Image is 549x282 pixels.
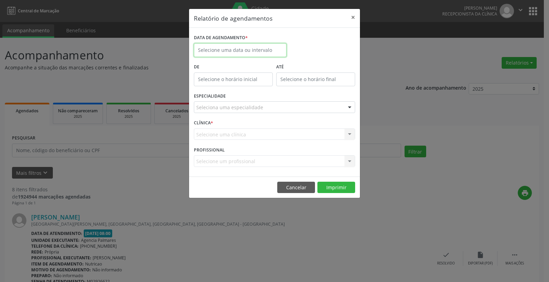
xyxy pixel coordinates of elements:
[194,62,273,72] label: De
[194,145,225,155] label: PROFISSIONAL
[194,33,248,43] label: DATA DE AGENDAMENTO
[276,72,355,86] input: Selecione o horário final
[346,9,360,26] button: Close
[194,91,226,102] label: ESPECIALIDADE
[317,182,355,193] button: Imprimir
[276,62,355,72] label: ATÉ
[196,104,263,111] span: Seleciona uma especialidade
[194,118,213,128] label: CLÍNICA
[194,43,287,57] input: Selecione uma data ou intervalo
[194,14,272,23] h5: Relatório de agendamentos
[194,72,273,86] input: Selecione o horário inicial
[277,182,315,193] button: Cancelar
